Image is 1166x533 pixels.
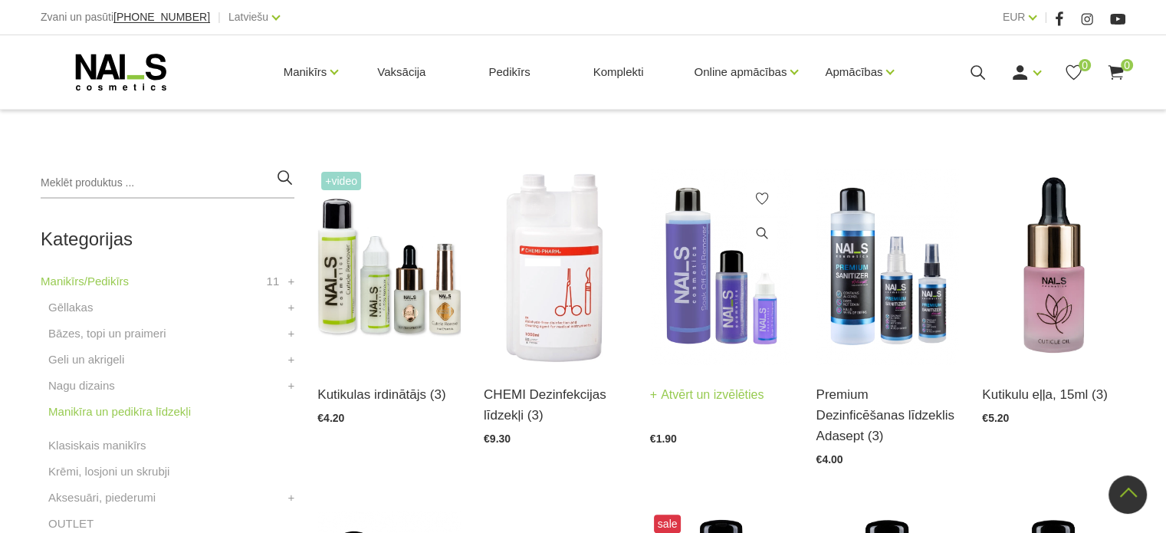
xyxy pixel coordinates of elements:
[982,168,1125,365] img: Mitrinoša, mīkstinoša un aromātiska kutikulas eļļa. Bagāta ar nepieciešamo omega-3, 6 un 9, kā ar...
[825,41,882,103] a: Apmācības
[48,515,94,533] a: OUTLET
[365,35,438,109] a: Vaksācija
[48,298,93,317] a: Gēllakas
[288,324,295,343] a: +
[317,412,344,424] span: €4.20
[1079,59,1091,71] span: 0
[581,35,656,109] a: Komplekti
[41,229,294,249] h2: Kategorijas
[484,384,627,426] a: CHEMI Dezinfekcijas līdzekļi (3)
[982,412,1009,424] span: €5.20
[476,35,542,109] a: Pedikīrs
[1044,8,1047,27] span: |
[48,377,115,395] a: Nagu dizains
[650,433,677,445] span: €1.90
[284,41,327,103] a: Manikīrs
[41,8,210,27] div: Zvani un pasūti
[317,384,461,405] a: Kutikulas irdinātājs (3)
[113,12,210,23] a: [PHONE_NUMBER]
[654,515,682,533] span: sale
[816,384,959,447] a: Premium Dezinficēšanas līdzeklis Adasept (3)
[48,403,191,421] a: Manikīra un pedikīra līdzekļi
[48,350,124,369] a: Geli un akrigeli
[1121,59,1133,71] span: 0
[288,298,295,317] a: +
[650,168,793,365] img: Profesionāls šķīdums gellakas un citu “soak off” produktu ātrai noņemšanai.Nesausina rokas.Tilpum...
[484,168,627,365] img: STERISEPT INSTRU 1L (SPORICĪDS)Sporicīds instrumentu dezinfekcijas un mazgāšanas līdzeklis invent...
[288,489,295,507] a: +
[321,172,361,190] span: +Video
[484,433,511,445] span: €9.30
[1064,63,1083,82] a: 0
[1106,63,1125,82] a: 0
[288,350,295,369] a: +
[317,168,461,365] img: Līdzeklis kutikulas mīkstināšanai un irdināšanai vien pāris sekunžu laikā. Ideāli piemērots kutik...
[228,8,268,26] a: Latviešu
[48,462,169,481] a: Krēmi, losjoni un skrubji
[41,168,294,199] input: Meklēt produktus ...
[218,8,221,27] span: |
[48,489,156,507] a: Aksesuāri, piederumi
[1003,8,1026,26] a: EUR
[982,384,1125,405] a: Kutikulu eļļa, 15ml (3)
[816,168,959,365] img: Pielietošanas sfēra profesionālai lietošanai: Medicīnisks līdzeklis paredzēts roku un virsmu dezi...
[288,377,295,395] a: +
[288,272,295,291] a: +
[816,453,842,466] span: €4.00
[48,436,146,455] a: Klasiskais manikīrs
[41,272,129,291] a: Manikīrs/Pedikīrs
[694,41,787,103] a: Online apmācības
[650,384,764,406] a: Atvērt un izvēlēties
[113,11,210,23] span: [PHONE_NUMBER]
[267,272,280,291] span: 11
[48,324,166,343] a: Bāzes, topi un praimeri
